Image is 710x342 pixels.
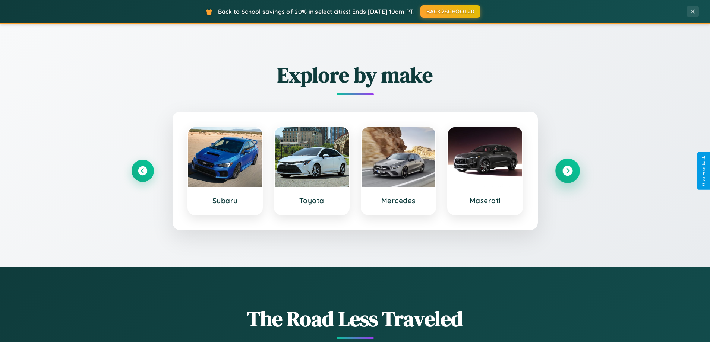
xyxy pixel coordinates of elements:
[132,304,579,333] h1: The Road Less Traveled
[218,8,415,15] span: Back to School savings of 20% in select cities! Ends [DATE] 10am PT.
[701,156,706,186] div: Give Feedback
[196,196,255,205] h3: Subaru
[420,5,480,18] button: BACK2SCHOOL20
[455,196,515,205] h3: Maserati
[369,196,428,205] h3: Mercedes
[132,61,579,89] h2: Explore by make
[282,196,341,205] h3: Toyota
